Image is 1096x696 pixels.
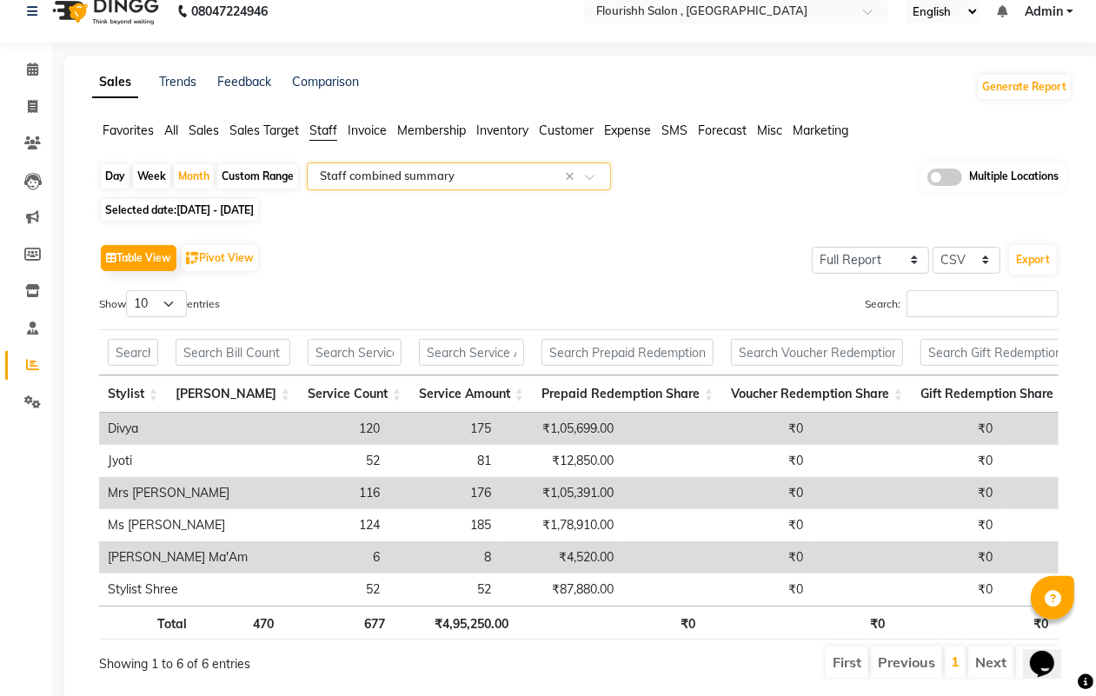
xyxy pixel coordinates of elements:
a: Comparison [292,74,359,89]
th: Gift Redemption Share: activate to sort column ascending [912,375,1076,413]
span: Expense [604,123,651,138]
td: 185 [389,509,500,541]
span: Misc [757,123,782,138]
th: ₹0 [893,606,1057,640]
span: Sales [189,123,219,138]
button: Pivot View [182,245,258,271]
th: Bill Count: activate to sort column ascending [167,375,299,413]
th: Total [99,606,196,640]
td: ₹1,05,391.00 [500,477,622,509]
td: ₹0 [622,509,812,541]
th: 677 [282,606,394,640]
td: 8 [389,541,500,573]
td: ₹0 [812,413,1001,445]
td: ₹1,78,910.00 [500,509,622,541]
td: 175 [389,413,500,445]
div: Custom Range [217,164,298,189]
td: ₹0 [622,413,812,445]
input: Search Gift Redemption Share [920,339,1067,366]
td: ₹87,880.00 [500,573,622,606]
span: Multiple Locations [969,169,1059,186]
a: 1 [951,653,960,670]
td: ₹4,520.00 [500,541,622,573]
th: Prepaid Redemption Share: activate to sort column ascending [533,375,722,413]
input: Search: [907,290,1059,317]
div: Week [133,164,170,189]
span: Forecast [698,123,747,138]
label: Search: [865,290,1059,317]
th: 470 [196,606,282,640]
td: ₹0 [622,445,812,477]
input: Search Voucher Redemption Share [731,339,903,366]
button: Export [1009,245,1057,275]
td: ₹0 [622,541,812,573]
td: ₹0 [812,445,1001,477]
label: Show entries [99,290,220,317]
td: Ms [PERSON_NAME] [99,509,256,541]
span: Sales Target [229,123,299,138]
td: ₹0 [812,477,1001,509]
td: ₹12,850.00 [500,445,622,477]
input: Search Service Count [308,339,402,366]
th: ₹0 [517,606,704,640]
td: 52 [256,445,389,477]
div: Month [174,164,214,189]
select: Showentries [126,290,187,317]
input: Search Prepaid Redemption Share [541,339,714,366]
span: All [164,123,178,138]
td: 6 [256,541,389,573]
span: [DATE] - [DATE] [176,203,254,216]
span: SMS [661,123,687,138]
span: Staff [309,123,337,138]
td: 176 [389,477,500,509]
span: Selected date: [101,199,258,221]
td: 116 [256,477,389,509]
span: Membership [397,123,466,138]
th: Stylist: activate to sort column ascending [99,375,167,413]
td: 120 [256,413,389,445]
input: Search Service Amount [419,339,524,366]
td: 81 [389,445,500,477]
td: ₹0 [622,573,812,606]
a: Trends [159,74,196,89]
td: 124 [256,509,389,541]
button: Table View [101,245,176,271]
td: ₹0 [622,477,812,509]
th: ₹4,95,250.00 [394,606,517,640]
td: Jyoti [99,445,256,477]
td: ₹0 [812,509,1001,541]
span: Customer [539,123,594,138]
span: Clear all [565,168,580,186]
th: ₹0 [704,606,893,640]
td: ₹0 [812,541,1001,573]
td: ₹0 [812,573,1001,606]
input: Search Stylist [108,339,158,366]
input: Search Bill Count [176,339,290,366]
td: Stylist Shree [99,573,256,606]
span: Admin [1025,3,1063,21]
td: 52 [389,573,500,606]
span: Favorites [103,123,154,138]
td: ₹1,05,699.00 [500,413,622,445]
td: [PERSON_NAME] Ma'Am [99,541,256,573]
img: pivot.png [186,252,199,265]
th: Service Count: activate to sort column ascending [299,375,410,413]
td: Mrs [PERSON_NAME] [99,477,256,509]
button: Generate Report [978,75,1071,99]
span: Inventory [476,123,528,138]
span: Marketing [793,123,848,138]
div: Showing 1 to 6 of 6 entries [99,645,484,673]
th: Service Amount: activate to sort column ascending [410,375,533,413]
div: Day [101,164,130,189]
th: Voucher Redemption Share: activate to sort column ascending [722,375,912,413]
span: Invoice [348,123,387,138]
td: Divya [99,413,256,445]
iframe: chat widget [1023,626,1079,679]
td: 52 [256,573,389,606]
a: Sales [92,67,138,98]
a: Feedback [217,74,271,89]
